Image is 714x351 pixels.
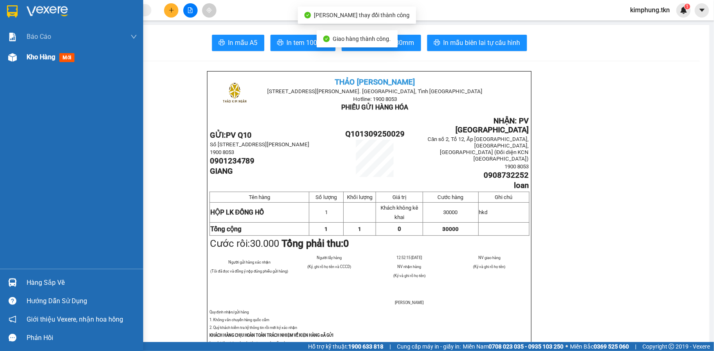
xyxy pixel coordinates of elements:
[210,131,252,140] strong: GỬI:
[495,194,513,200] span: Ghi chú
[478,255,500,260] span: NV giao hàng
[315,194,337,200] span: Số lượng
[353,96,397,102] span: Hotline: 1900 8053
[287,38,329,48] span: In tem 100mm
[9,297,16,305] span: question-circle
[277,39,284,47] span: printer
[395,300,423,305] span: [PERSON_NAME]
[210,149,234,155] span: 1900 8053
[317,255,342,260] span: Người lấy hàng
[308,342,383,351] span: Hỗ trợ kỹ thuật:
[565,345,568,348] span: ⚪️
[209,317,270,322] span: 1. Không vân chuyển hàng quốc cấm
[209,341,288,345] span: Lưu ý: biên nhận này có giá trị trong vòng 5 ngày
[427,35,527,51] button: printerIn mẫu biên lai tự cấu hình
[212,35,264,51] button: printerIn mẫu A5
[228,38,258,48] span: In mẫu A5
[463,342,563,351] span: Miền Nam
[444,38,520,48] span: In mẫu biên lai tự cấu hình
[282,238,349,249] strong: Tổng phải thu:
[214,74,255,114] img: logo
[270,35,336,51] button: printerIn tem 100mm
[392,194,406,200] span: Giá trị
[314,12,410,18] span: [PERSON_NAME] thay đổi thành công
[324,226,328,232] span: 1
[210,167,233,176] span: GIANG
[695,3,709,18] button: caret-down
[347,194,372,200] span: Khối lượng
[342,103,409,111] span: PHIẾU GỬI HÀNG HÓA
[169,7,174,13] span: plus
[27,53,55,61] span: Kho hàng
[210,156,255,165] span: 0901234789
[489,343,563,350] strong: 0708 023 035 - 0935 103 250
[183,3,198,18] button: file-add
[304,12,311,18] span: check-circle
[456,116,529,134] span: NHẬN: PV [GEOGRAPHIC_DATA]
[27,31,51,42] span: Báo cáo
[27,277,137,289] div: Hàng sắp về
[390,342,391,351] span: |
[7,5,18,18] img: logo-vxr
[685,4,690,9] sup: 1
[344,238,349,249] span: 0
[381,205,418,220] span: Khách không kê khai
[397,342,461,351] span: Cung cấp máy in - giấy in:
[226,131,252,140] span: PV Q10
[77,30,342,40] li: Hotline: 1900 8153
[348,343,383,350] strong: 1900 633 818
[10,10,51,51] img: logo.jpg
[9,334,16,342] span: message
[77,20,342,30] li: [STREET_ADDRESS][PERSON_NAME]. [GEOGRAPHIC_DATA], Tỉnh [GEOGRAPHIC_DATA]
[187,7,193,13] span: file-add
[8,278,17,287] img: warehouse-icon
[479,209,488,215] span: hkd
[8,53,17,62] img: warehouse-icon
[686,4,689,9] span: 1
[393,273,426,278] span: (Ký và ghi rõ họ tên)
[358,226,361,232] span: 1
[323,36,330,42] span: check-circle
[333,36,391,42] span: Giao hàng thành công.
[210,141,310,148] span: Số [STREET_ADDRESS][PERSON_NAME]
[59,53,74,62] span: mới
[345,130,405,139] span: Q101309250029
[210,238,349,249] span: Cước rồi:
[27,332,137,344] div: Phản hồi
[202,3,216,18] button: aim
[396,255,422,260] span: 12:52:15 [DATE]
[434,39,440,47] span: printer
[209,325,297,330] span: 2. Quý khách kiểm tra kỹ thông tin rồi mới ký xác nhận
[211,269,288,273] span: (Tôi đã đọc và đồng ý nộp đúng phiếu gửi hàng)
[27,295,137,307] div: Hướng dẫn sử dụng
[594,343,629,350] strong: 0369 525 060
[438,194,464,200] span: Cước hàng
[514,181,529,190] span: loan
[209,333,334,338] strong: KHÁCH HÀNG CHỊU HOÀN TOÀN TRÁCH NHIỆM VỀ KIỆN HÀNG ĐÃ GỬI
[680,7,687,14] img: icon-new-feature
[210,225,241,233] strong: Tổng cộng
[335,78,415,87] span: THẢO [PERSON_NAME]
[698,7,706,14] span: caret-down
[210,208,264,216] span: HỘP LK ĐỒNG HỒ
[444,209,458,215] span: 30000
[484,171,529,180] span: 0908732252
[398,226,401,232] span: 0
[8,33,17,41] img: solution-icon
[206,7,212,13] span: aim
[249,194,270,200] span: Tên hàng
[27,314,123,324] span: Giới thiệu Vexere, nhận hoa hồng
[325,209,328,215] span: 1
[268,88,483,94] span: [STREET_ADDRESS][PERSON_NAME]. [GEOGRAPHIC_DATA], Tỉnh [GEOGRAPHIC_DATA]
[9,315,16,323] span: notification
[442,226,459,232] span: 30000
[570,342,629,351] span: Miền Bắc
[635,342,636,351] span: |
[250,238,279,249] span: 30.000
[505,163,529,170] span: 1900 8053
[228,260,270,264] span: Người gửi hàng xác nhận
[428,136,529,162] span: Căn số 2, Tổ 12, Ấp [GEOGRAPHIC_DATA], [GEOGRAPHIC_DATA], [GEOGRAPHIC_DATA] (Đối diện KCN [GEOG...
[669,344,674,349] span: copyright
[10,59,122,87] b: GỬI : PV [GEOGRAPHIC_DATA]
[131,34,137,40] span: down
